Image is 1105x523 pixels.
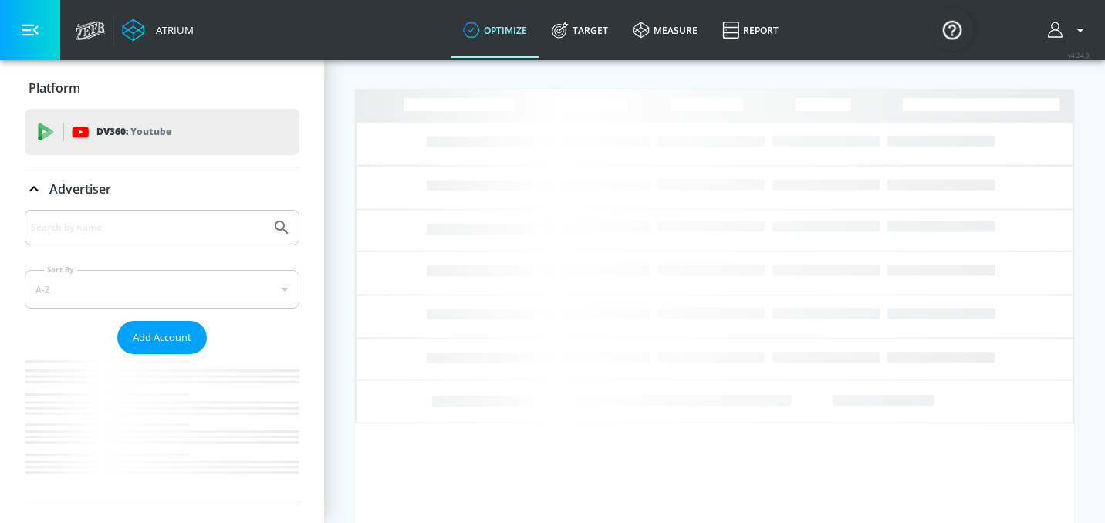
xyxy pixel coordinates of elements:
button: Add Account [117,321,207,354]
a: measure [620,2,710,58]
a: Atrium [122,19,194,42]
div: A-Z [25,270,299,309]
div: Platform [25,66,299,110]
div: Advertiser [25,167,299,211]
div: Advertiser [25,210,299,504]
input: Search by name [31,218,265,238]
p: Youtube [130,123,171,140]
span: Add Account [133,329,191,346]
div: DV360: Youtube [25,109,299,155]
p: Platform [29,79,80,96]
span: v 4.24.0 [1068,51,1090,59]
label: Sort By [44,265,77,275]
button: Open Resource Center [931,8,974,51]
a: Report [710,2,791,58]
nav: list of Advertiser [25,354,299,504]
div: Atrium [150,23,194,37]
p: Advertiser [49,181,111,197]
a: Target [539,2,620,58]
p: DV360: [96,123,171,140]
a: optimize [451,2,539,58]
